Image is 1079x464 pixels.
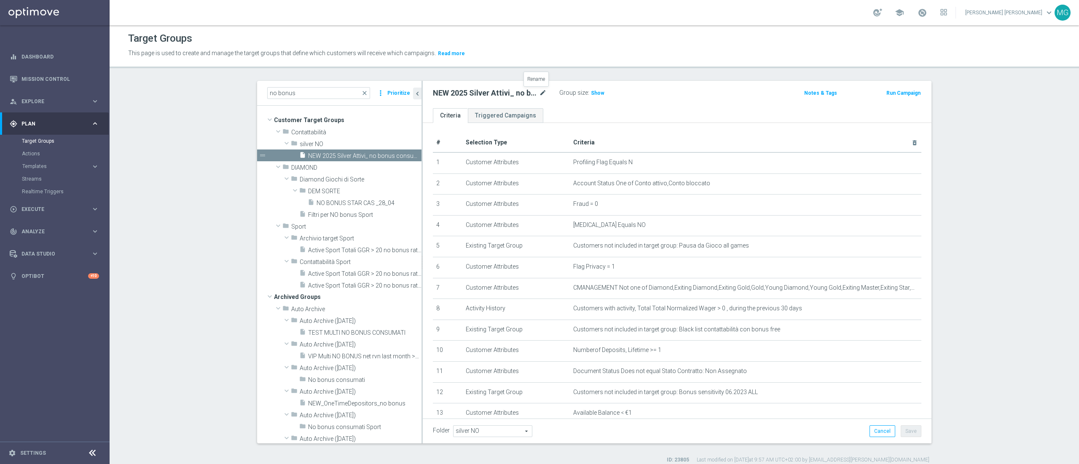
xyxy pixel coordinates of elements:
i: folder [291,340,298,350]
span: Data Studio [21,251,91,256]
span: Archived Groups [274,291,421,303]
span: Archivio target Sport [300,235,421,242]
div: Explore [10,98,91,105]
td: 4 [433,215,462,236]
td: Customer Attributes [462,173,570,195]
td: Existing Target Group [462,320,570,341]
i: insert_drive_file [299,352,306,362]
td: Customer Attributes [462,361,570,382]
i: folder [291,258,298,267]
td: Existing Target Group [462,236,570,257]
i: chevron_left [413,90,421,98]
button: Prioritize [386,88,411,99]
i: more_vert [376,87,385,99]
div: Data Studio [10,250,91,258]
span: Contattabilit&#xE0; [291,129,421,136]
div: person_search Explore keyboard_arrow_right [9,98,99,105]
i: keyboard_arrow_right [91,205,99,213]
div: Templates [22,160,109,173]
a: Triggered Campaigns [468,108,543,123]
button: Templates keyboard_arrow_right [22,163,99,170]
div: +10 [88,273,99,279]
span: Execute [21,207,91,212]
i: insert_drive_file [299,281,306,291]
div: Analyze [10,228,91,235]
span: DIAMOND [291,164,421,171]
button: Save [901,425,921,437]
span: Customer Target Groups [274,114,421,126]
h2: NEW 2025 Silver Attivi_ no bonus consumed_senza saldo [433,88,537,98]
span: Sport [291,223,421,230]
i: equalizer [10,53,17,61]
div: Mission Control [9,76,99,83]
i: folder [291,364,298,373]
label: Group size [559,89,588,96]
td: Customer Attributes [462,403,570,424]
span: close [361,90,368,96]
a: [PERSON_NAME] [PERSON_NAME]keyboard_arrow_down [964,6,1055,19]
span: Customers with activity, Total Total Normalized Wager > 0 , during the previous 30 days [573,305,802,312]
button: Notes & Tags [803,88,838,98]
div: Dashboard [10,45,99,68]
a: Criteria [433,108,468,123]
i: folder [299,376,306,385]
td: Customer Attributes [462,278,570,299]
i: folder [291,411,298,421]
div: Realtime Triggers [22,185,109,198]
span: keyboard_arrow_down [1044,8,1054,17]
i: insert_drive_file [299,246,306,256]
div: MG [1055,5,1071,21]
i: folder [282,305,289,315]
td: 7 [433,278,462,299]
a: Settings [20,451,46,456]
div: Streams [22,173,109,185]
button: Run Campaign [886,88,921,98]
a: Dashboard [21,45,99,68]
span: Document Status Does not equal Stato Contratto: Non Assegnato [573,368,747,375]
button: chevron_left [413,88,421,99]
span: Contattabilit&#xE0; Sport [300,259,421,266]
span: TEST MULTI NO BONUS CONSUMATI [308,329,421,336]
i: delete_forever [911,139,918,146]
button: equalizer Dashboard [9,53,99,60]
div: Actions [22,147,109,160]
i: gps_fixed [10,120,17,128]
i: mode_edit [539,88,547,98]
td: 11 [433,361,462,382]
a: Actions [22,150,88,157]
i: folder [291,140,298,149]
span: Customers not included in target group: Bonus sensitivity 06.2023 ALL [573,389,758,396]
label: ID: 23805 [667,456,689,464]
span: Analyze [21,229,91,234]
i: lightbulb [10,272,17,280]
td: 10 [433,341,462,362]
span: Profiling Flag Equals N [573,159,633,166]
span: Customers not included in target group: Pausa da Gioco all games [573,242,749,249]
i: folder [291,317,298,326]
i: play_circle_outline [10,205,17,213]
td: Customer Attributes [462,341,570,362]
i: folder [291,234,298,244]
span: Auto Archive (2021-10-04) [300,412,421,419]
a: Realtime Triggers [22,188,88,195]
a: Optibot [21,265,88,287]
span: VIP Multi NO BONUS net rvn last month &gt;150&#x20AC; [308,353,421,360]
td: Customer Attributes [462,257,570,278]
td: 12 [433,382,462,403]
td: 5 [433,236,462,257]
span: Auto Archive (2021-06-15) [300,388,421,395]
i: folder [291,175,298,185]
th: # [433,133,462,152]
label: Last modified on [DATE] at 9:57 AM UTC+02:00 by [EMAIL_ADDRESS][PERSON_NAME][DOMAIN_NAME] [697,456,929,464]
span: DEM SORTE [308,188,421,195]
i: keyboard_arrow_right [91,227,99,235]
label: Folder [433,427,450,434]
i: folder [291,435,298,444]
span: Account Status One of Conto attivo,Conto bloccato [573,180,710,187]
button: lightbulb Optibot +10 [9,273,99,280]
h1: Target Groups [128,32,192,45]
button: gps_fixed Plan keyboard_arrow_right [9,120,99,127]
i: folder [291,387,298,397]
span: Show [591,90,604,96]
